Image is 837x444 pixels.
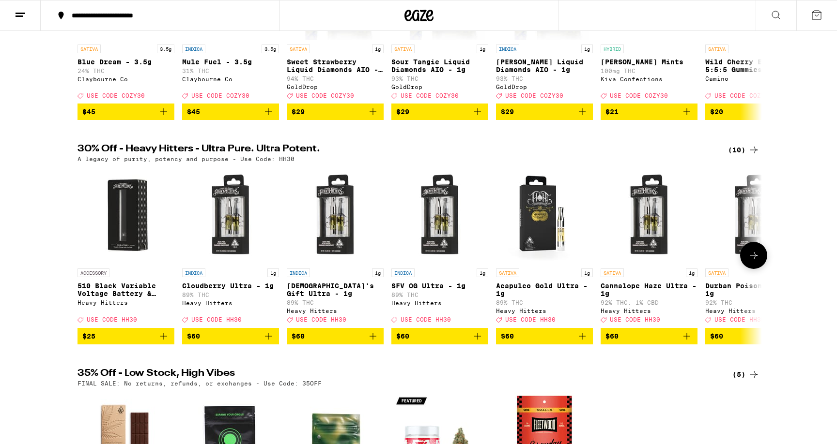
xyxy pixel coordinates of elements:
[287,268,310,277] p: INDICA
[686,268,697,277] p: 1g
[182,104,279,120] button: Add to bag
[292,108,305,116] span: $29
[605,332,619,340] span: $60
[287,328,384,344] button: Add to bag
[182,44,205,53] p: INDICA
[182,328,279,344] button: Add to bag
[391,44,415,53] p: SATIVA
[501,108,514,116] span: $29
[287,75,384,82] p: 94% THC
[728,144,759,156] div: (10)
[287,44,310,53] p: SATIVA
[396,108,409,116] span: $29
[705,282,802,297] p: Durban Poison Ultra - 1g
[82,108,95,116] span: $45
[710,108,723,116] span: $20
[187,332,200,340] span: $60
[182,282,279,290] p: Cloudberry Ultra - 1g
[77,58,174,66] p: Blue Dream - 3.5g
[372,44,384,53] p: 1g
[182,68,279,74] p: 31% THC
[581,268,593,277] p: 1g
[391,75,488,82] p: 93% THC
[77,299,174,306] div: Heavy Hitters
[496,44,519,53] p: INDICA
[496,268,519,277] p: SATIVA
[182,268,205,277] p: INDICA
[601,308,697,314] div: Heavy Hitters
[391,268,415,277] p: INDICA
[496,282,593,297] p: Acapulco Gold Ultra - 1g
[501,332,514,340] span: $60
[287,167,384,327] a: Open page for God's Gift Ultra - 1g from Heavy Hitters
[705,268,728,277] p: SATIVA
[496,104,593,120] button: Add to bag
[77,167,174,327] a: Open page for 510 Black Variable Voltage Battery & Charger from Heavy Hitters
[391,167,488,327] a: Open page for SFV OG Ultra - 1g from Heavy Hitters
[296,317,346,323] span: USE CODE HH30
[182,58,279,66] p: Mule Fuel - 3.5g
[372,268,384,277] p: 1g
[77,68,174,74] p: 24% THC
[87,92,145,99] span: USE CODE COZY30
[705,167,802,264] img: Heavy Hitters - Durban Poison Ultra - 1g
[296,92,354,99] span: USE CODE COZY30
[287,167,384,264] img: Heavy Hitters - God's Gift Ultra - 1g
[391,328,488,344] button: Add to bag
[391,104,488,120] button: Add to bag
[705,44,728,53] p: SATIVA
[292,332,305,340] span: $60
[477,268,488,277] p: 1g
[601,167,697,264] img: Heavy Hitters - Cannalope Haze Ultra - 1g
[601,68,697,74] p: 100mg THC
[601,76,697,82] div: Kiva Confections
[601,104,697,120] button: Add to bag
[182,167,279,327] a: Open page for Cloudberry Ultra - 1g from Heavy Hitters
[601,268,624,277] p: SATIVA
[77,268,109,277] p: ACCESSORY
[496,84,593,90] div: GoldDrop
[705,167,802,327] a: Open page for Durban Poison Ultra - 1g from Heavy Hitters
[157,44,174,53] p: 3.5g
[601,328,697,344] button: Add to bag
[287,58,384,74] p: Sweet Strawberry Liquid Diamonds AIO - 1g
[287,282,384,297] p: [DEMOGRAPHIC_DATA]'s Gift Ultra - 1g
[601,58,697,66] p: [PERSON_NAME] Mints
[605,108,619,116] span: $21
[77,156,294,162] p: A legacy of purity, potency and purpose - Use Code: HH30
[610,92,668,99] span: USE CODE COZY30
[710,332,723,340] span: $60
[732,369,759,380] a: (5)
[496,58,593,74] p: [PERSON_NAME] Liquid Diamonds AIO - 1g
[705,308,802,314] div: Heavy Hitters
[496,299,593,306] p: 89% THC
[610,317,660,323] span: USE CODE HH30
[182,292,279,298] p: 89% THC
[714,92,773,99] span: USE CODE COZY30
[601,299,697,306] p: 92% THC: 1% CBD
[262,44,279,53] p: 3.5g
[581,44,593,53] p: 1g
[77,380,322,386] p: FINAL SALE: No returns, refunds, or exchanges - Use Code: 35OFF
[287,84,384,90] div: GoldDrop
[391,84,488,90] div: GoldDrop
[496,167,593,264] img: Heavy Hitters - Acapulco Gold Ultra - 1g
[267,268,279,277] p: 1g
[391,282,488,290] p: SFV OG Ultra - 1g
[87,317,137,323] span: USE CODE HH30
[496,308,593,314] div: Heavy Hitters
[82,332,95,340] span: $25
[182,167,279,264] img: Heavy Hitters - Cloudberry Ultra - 1g
[496,75,593,82] p: 93% THC
[77,369,712,380] h2: 35% Off - Low Stock, High Vibes
[391,167,488,264] img: Heavy Hitters - SFV OG Ultra - 1g
[391,300,488,306] div: Heavy Hitters
[705,104,802,120] button: Add to bag
[77,104,174,120] button: Add to bag
[191,92,249,99] span: USE CODE COZY30
[77,167,174,264] img: Heavy Hitters - 510 Black Variable Voltage Battery & Charger
[77,282,174,297] p: 510 Black Variable Voltage Battery & Charger
[77,76,174,82] div: Claybourne Co.
[401,92,459,99] span: USE CODE COZY30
